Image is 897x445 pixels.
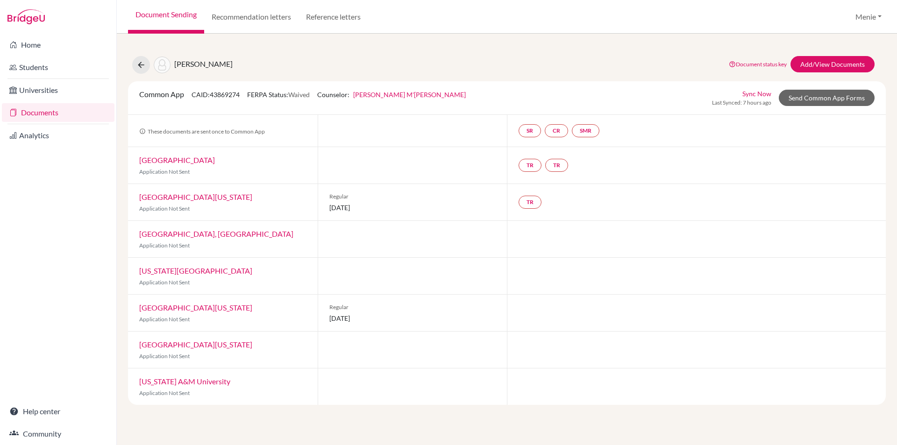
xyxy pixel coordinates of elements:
[545,124,568,137] a: CR
[545,159,568,172] a: TR
[2,58,114,77] a: Students
[317,91,466,99] span: Counselor:
[139,340,252,349] a: [GEOGRAPHIC_DATA][US_STATE]
[329,313,496,323] span: [DATE]
[2,35,114,54] a: Home
[139,316,190,323] span: Application Not Sent
[247,91,310,99] span: FERPA Status:
[712,99,771,107] span: Last Synced: 7 hours ago
[572,124,599,137] a: SMR
[139,168,190,175] span: Application Not Sent
[2,126,114,145] a: Analytics
[2,103,114,122] a: Documents
[139,155,215,164] a: [GEOGRAPHIC_DATA]
[139,205,190,212] span: Application Not Sent
[192,91,240,99] span: CAID: 43869274
[779,90,875,106] a: Send Common App Forms
[288,91,310,99] span: Waived
[519,124,541,137] a: SR
[139,377,230,386] a: [US_STATE] A&M University
[139,90,184,99] span: Common App
[174,59,233,68] span: [PERSON_NAME]
[139,242,190,249] span: Application Not Sent
[329,203,496,212] span: [DATE]
[851,8,886,26] button: Menie
[329,303,496,311] span: Regular
[139,353,190,360] span: Application Not Sent
[139,128,265,135] span: These documents are sent once to Common App
[139,266,252,275] a: [US_STATE][GEOGRAPHIC_DATA]
[729,61,787,68] a: Document status key
[742,89,771,99] a: Sync Now
[139,229,293,238] a: [GEOGRAPHIC_DATA], [GEOGRAPHIC_DATA]
[2,81,114,99] a: Universities
[519,196,541,209] a: TR
[519,159,541,172] a: TR
[353,91,466,99] a: [PERSON_NAME] M'[PERSON_NAME]
[329,192,496,201] span: Regular
[139,303,252,312] a: [GEOGRAPHIC_DATA][US_STATE]
[7,9,45,24] img: Bridge-U
[2,402,114,421] a: Help center
[139,279,190,286] span: Application Not Sent
[139,389,190,396] span: Application Not Sent
[139,192,252,201] a: [GEOGRAPHIC_DATA][US_STATE]
[2,424,114,443] a: Community
[790,56,875,72] a: Add/View Documents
